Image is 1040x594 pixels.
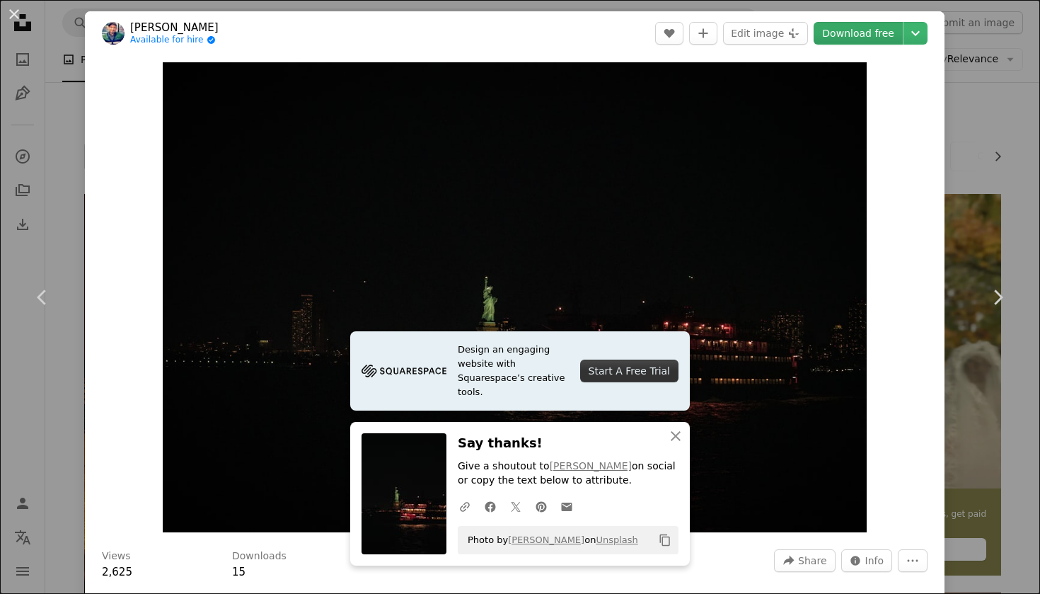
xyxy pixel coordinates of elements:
button: Edit image [723,22,808,45]
span: Info [865,550,884,571]
a: Download free [814,22,903,45]
img: a large boat floating on top of a body of water [163,62,867,532]
span: Design an engaging website with Squarespace’s creative tools. [458,343,569,399]
h3: Downloads [232,549,287,564]
span: Share [798,550,826,571]
a: [PERSON_NAME] [130,21,219,35]
button: Choose download size [903,22,928,45]
a: Available for hire [130,35,219,46]
button: More Actions [898,549,928,572]
span: 2,625 [102,566,132,578]
a: Design an engaging website with Squarespace’s creative tools.Start A Free Trial [350,331,690,411]
a: Share on Pinterest [528,492,554,520]
a: [PERSON_NAME] [508,535,584,545]
span: Photo by on [461,529,638,552]
div: Start A Free Trial [580,360,678,382]
img: file-1705255347840-230a6ab5bca9image [362,360,446,382]
p: Give a shoutout to on social or copy the text below to attribute. [458,459,678,488]
button: Zoom in on this image [163,62,867,532]
a: [PERSON_NAME] [550,460,632,472]
a: Unsplash [596,535,637,545]
a: Share on Facebook [478,492,503,520]
button: Copy to clipboard [653,528,677,552]
h3: Say thanks! [458,433,678,454]
span: 15 [232,566,245,578]
a: Next [955,229,1040,365]
button: Add to Collection [689,22,717,45]
button: Stats about this image [841,549,893,572]
button: Share this image [774,549,835,572]
a: Share on Twitter [503,492,528,520]
button: Like [655,22,683,45]
img: Go to Jose Marroquin's profile [102,22,125,45]
h3: Views [102,549,131,564]
a: Share over email [554,492,579,520]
